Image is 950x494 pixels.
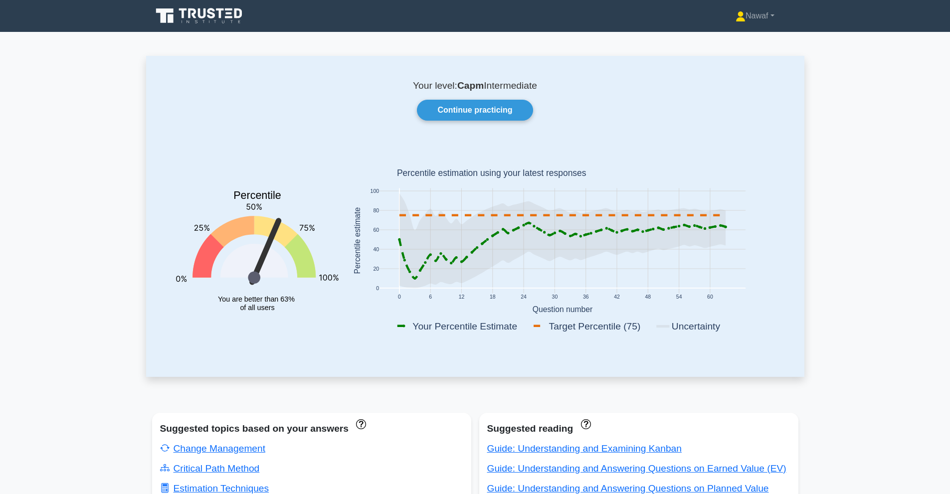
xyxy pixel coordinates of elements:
text: 36 [582,295,588,300]
a: Estimation Techniques [160,483,269,494]
a: Guide: Understanding and Answering Questions on Earned Value (EV) [487,463,786,474]
div: Suggested reading [487,421,790,437]
text: Percentile estimate [353,207,361,274]
text: 80 [373,208,379,213]
a: Change Management [160,443,266,454]
tspan: You are better than 63% [218,295,295,303]
text: 30 [552,295,558,300]
tspan: of all users [240,304,274,312]
text: 60 [373,227,379,233]
text: 18 [489,295,495,300]
text: 20 [373,266,379,272]
a: Critical Path Method [160,463,260,474]
text: Percentile [233,190,281,202]
a: These concepts have been answered less than 50% correct. The guides disapear when you answer ques... [578,418,590,429]
text: Question number [532,305,592,314]
text: 0 [376,286,379,291]
text: 6 [429,295,432,300]
text: 48 [645,295,651,300]
text: 54 [676,295,682,300]
a: These topics have been answered less than 50% correct. Topics disapear when you answer questions ... [354,418,366,429]
text: 100 [370,188,379,194]
div: Suggested topics based on your answers [160,421,463,437]
text: 24 [521,295,527,300]
b: Capm [457,80,484,91]
text: 0 [397,295,400,300]
a: Guide: Understanding and Examining Kanban [487,443,682,454]
text: 12 [458,295,464,300]
a: Nawaf [712,6,798,26]
text: 60 [707,295,713,300]
a: Continue practicing [417,100,533,121]
text: Percentile estimation using your latest responses [396,168,586,178]
text: 42 [614,295,620,300]
text: 40 [373,247,379,252]
p: Your level: Intermediate [170,80,780,92]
